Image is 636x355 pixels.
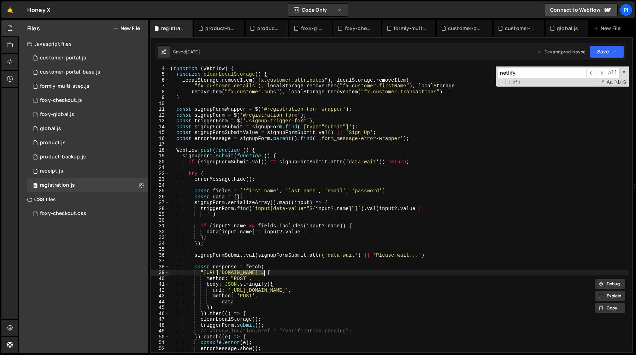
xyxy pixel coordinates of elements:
div: 28 [151,206,169,212]
div: 40 [151,276,169,282]
div: Saved [173,49,200,55]
div: 5 [151,71,169,77]
div: 4 [151,66,169,72]
div: global.js [40,126,61,132]
div: 6 [151,77,169,83]
div: 19 [151,153,169,159]
div: 49 [151,328,169,334]
div: 11115/30391.js [27,164,148,178]
div: customer-portal.js [505,25,536,32]
div: 29 [151,211,169,217]
div: 47 [151,316,169,322]
div: 11115/25973.js [27,122,148,136]
div: receipt.js [40,168,63,174]
span: ​ [596,68,606,78]
div: 22 [151,171,169,177]
div: customer-portal.js [40,55,86,61]
div: foxy-global.js [40,111,74,118]
div: 38 [151,264,169,270]
div: 35 [151,246,169,252]
div: product.js [257,25,280,32]
div: 34 [151,241,169,247]
div: 48 [151,322,169,328]
div: 51 [151,340,169,346]
div: CSS files [19,192,148,206]
div: 11115/29670.css [27,206,148,221]
h2: Files [27,24,40,32]
div: registration.js [161,25,184,32]
div: 25 [151,188,169,194]
div: 11115/30581.js [27,178,148,192]
span: 0 [33,183,37,189]
a: Pi [620,4,632,16]
div: 11115/29457.js [27,107,148,122]
div: product-backup.js [205,25,236,32]
div: foxy-checkout.css [40,210,86,217]
div: 11115/33543.js [27,150,148,164]
div: 31 [151,223,169,229]
div: 8 [151,89,169,95]
span: 1 of 1 [506,80,524,86]
div: 9 [151,95,169,101]
div: 21 [151,165,169,171]
span: CaseSensitive Search [606,79,613,86]
div: foxy-checkout.js [40,97,82,104]
div: 41 [151,281,169,287]
div: customer-portal-base.js [40,69,100,75]
div: 11115/31206.js [27,79,148,93]
div: 24 [151,182,169,188]
div: global.js [557,25,578,32]
span: RegExp Search [598,79,605,86]
div: 26 [151,194,169,200]
div: formly-multi-step.js [394,25,427,32]
div: 7 [151,83,169,89]
button: Explain [595,291,625,301]
div: 39 [151,270,169,276]
div: foxy-checkout.js [345,25,372,32]
div: Honey X [27,6,50,14]
div: product-backup.js [40,154,86,160]
input: Search for [497,68,586,78]
button: Debug [595,279,625,289]
div: 23 [151,176,169,182]
div: 44 [151,299,169,305]
div: product.js [40,140,66,146]
div: 20 [151,159,169,165]
button: Copy [595,303,625,313]
div: 27 [151,200,169,206]
button: Save [590,45,624,58]
div: 15 [151,130,169,136]
div: 12 [151,112,169,118]
div: 33 [151,235,169,241]
a: 🤙 [1,1,19,18]
div: 46 [151,311,169,317]
div: 43 [151,293,169,299]
div: 11115/30890.js [27,93,148,107]
div: 30 [151,217,169,223]
div: 45 [151,305,169,311]
div: 32 [151,229,169,235]
div: foxy-global.js [301,25,324,32]
div: 18 [151,147,169,153]
div: 37 [151,258,169,264]
div: 52 [151,346,169,352]
span: Alt-Enter [606,68,620,78]
div: 13 [151,118,169,124]
div: 11115/30117.js [27,65,148,79]
span: Toggle Replace mode [498,79,506,86]
div: 14 [151,124,169,130]
div: 17 [151,141,169,147]
div: 36 [151,252,169,258]
div: 11115/28888.js [27,51,148,65]
div: Dev and prod in sync [537,49,585,55]
div: 10 [151,101,169,107]
div: 11115/29587.js [27,136,148,150]
div: 42 [151,287,169,293]
div: customer-portal-base.js [448,25,484,32]
span: Search In Selection [622,79,627,86]
div: New File [594,25,623,32]
a: Connect to Webflow [544,4,618,16]
div: Javascript files [19,37,148,51]
div: registration.js [40,182,75,188]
